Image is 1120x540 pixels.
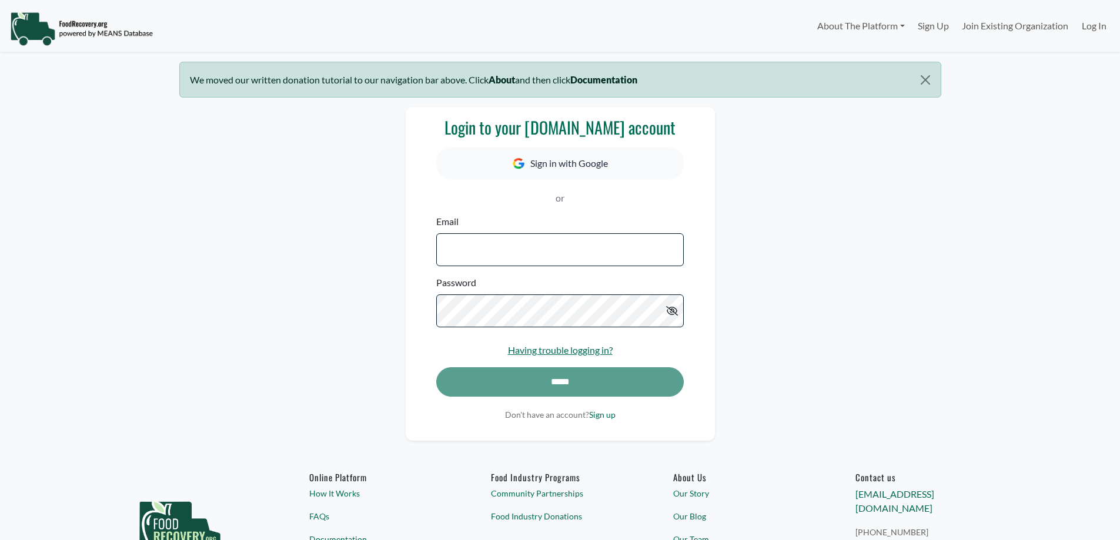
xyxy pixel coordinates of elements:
a: FAQs [309,510,447,522]
label: Password [436,276,476,290]
p: Don't have an account? [436,408,683,421]
h6: Food Industry Programs [491,472,628,482]
a: Food Industry Donations [491,510,628,522]
h6: Contact us [855,472,993,482]
a: Log In [1075,14,1113,38]
h3: Login to your [DOMAIN_NAME] account [436,118,683,137]
a: Join Existing Organization [955,14,1075,38]
a: Sign Up [911,14,955,38]
a: [EMAIL_ADDRESS][DOMAIN_NAME] [855,488,934,514]
button: Close [910,62,940,98]
button: Sign in with Google [436,147,683,179]
a: [PHONE_NUMBER] [855,526,993,538]
img: NavigationLogo_FoodRecovery-91c16205cd0af1ed486a0f1a7774a6544ea792ac00100771e7dd3ec7c0e58e41.png [10,11,153,46]
b: Documentation [570,74,637,85]
p: or [436,191,683,205]
a: Our Story [673,487,811,499]
a: Our Blog [673,510,811,522]
a: Having trouble logging in? [508,344,613,355]
h6: Online Platform [309,472,447,482]
a: Sign up [589,410,616,420]
label: Email [436,214,459,229]
a: About Us [673,472,811,482]
a: About The Platform [810,14,911,38]
a: Community Partnerships [491,487,628,499]
b: About [489,74,515,85]
a: How It Works [309,487,447,499]
div: We moved our written donation tutorial to our navigation bar above. Click and then click [179,62,941,98]
img: Google Icon [513,158,524,169]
